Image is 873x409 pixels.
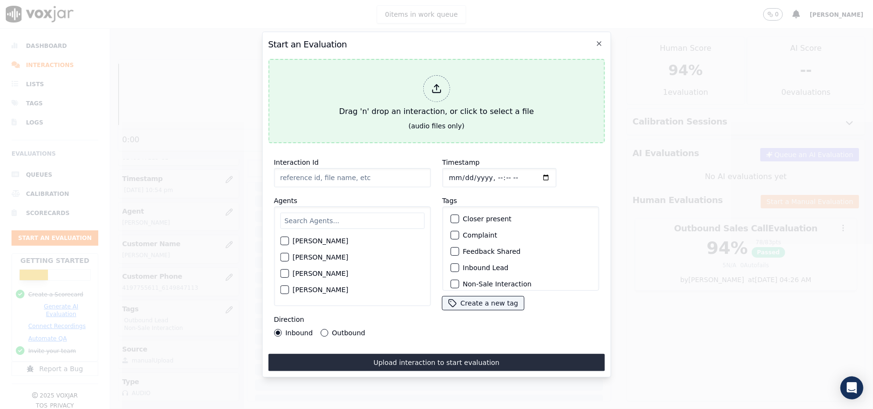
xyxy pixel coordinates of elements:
label: Interaction Id [274,159,318,166]
label: [PERSON_NAME] [292,286,348,293]
input: reference id, file name, etc [274,168,431,187]
label: [PERSON_NAME] [292,238,348,244]
label: Inbound [285,329,313,336]
label: Direction [274,316,304,323]
button: Upload interaction to start evaluation [268,354,605,371]
label: [PERSON_NAME] [292,270,348,277]
label: Closer present [463,216,512,222]
label: Agents [274,197,297,204]
label: Complaint [463,232,497,239]
input: Search Agents... [280,213,424,229]
label: Non-Sale Interaction [463,281,531,287]
button: Create a new tag [442,296,524,310]
div: Open Intercom Messenger [840,376,863,399]
button: Drag 'n' drop an interaction, or click to select a file (audio files only) [268,59,605,143]
label: Inbound Lead [463,264,508,271]
label: Timestamp [442,159,479,166]
label: [PERSON_NAME] [292,254,348,261]
label: Feedback Shared [463,248,520,255]
label: Tags [442,197,457,204]
div: (audio files only) [408,121,465,131]
div: Drag 'n' drop an interaction, or click to select a file [335,71,537,121]
label: Outbound [332,329,365,336]
h2: Start an Evaluation [268,38,605,51]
